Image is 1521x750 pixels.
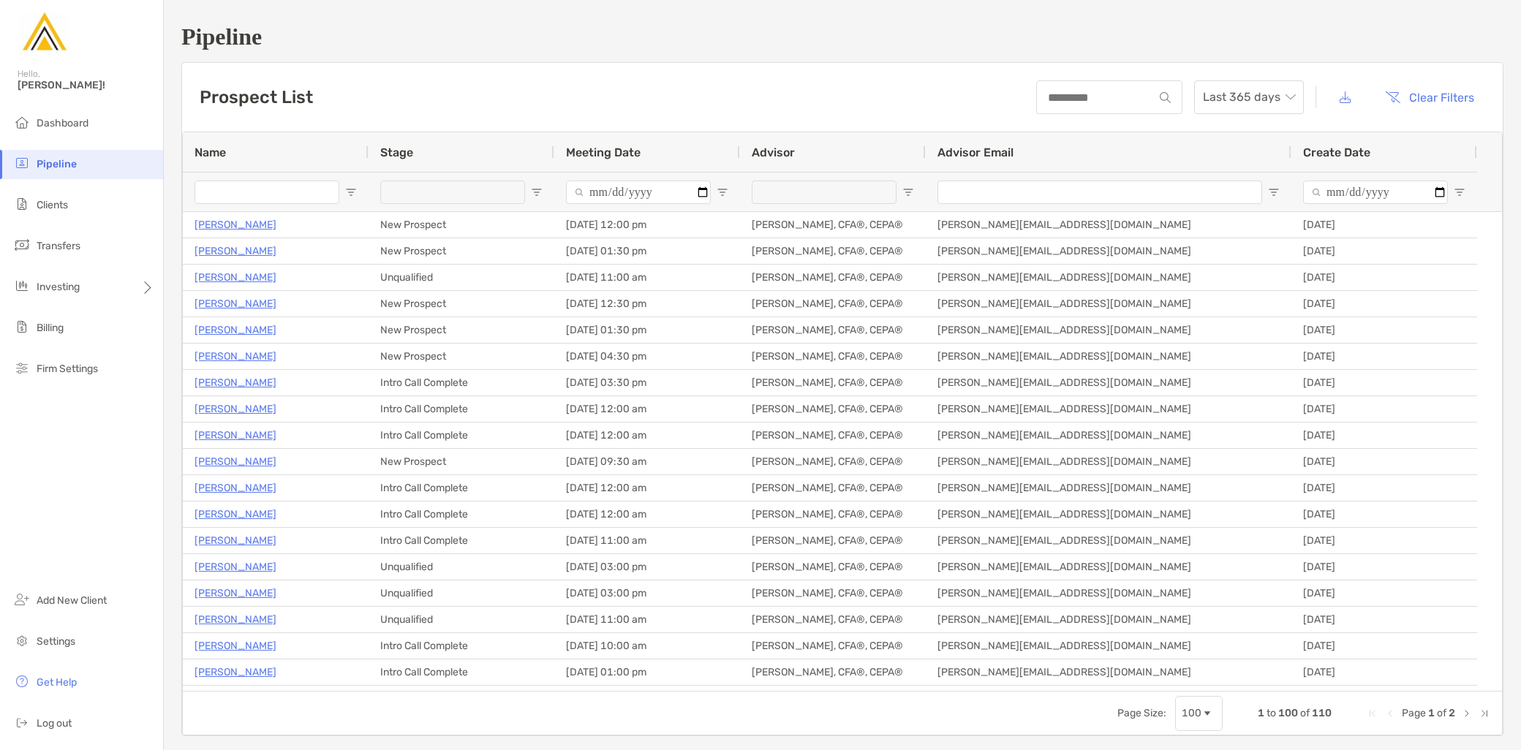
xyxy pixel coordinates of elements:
[937,181,1262,204] input: Advisor Email Filter Input
[1291,317,1477,343] div: [DATE]
[1291,580,1477,606] div: [DATE]
[369,633,554,659] div: Intro Call Complete
[37,117,88,129] span: Dashboard
[554,580,740,606] div: [DATE] 03:00 pm
[740,344,926,369] div: [PERSON_NAME], CFA®, CEPA®
[13,154,31,172] img: pipeline icon
[926,501,1291,527] div: [PERSON_NAME][EMAIL_ADDRESS][DOMAIN_NAME]
[369,344,554,369] div: New Prospect
[195,610,276,629] p: [PERSON_NAME]
[740,607,926,632] div: [PERSON_NAME], CFA®, CEPA®
[531,186,543,198] button: Open Filter Menu
[554,686,740,711] div: [DATE] 11:00 am
[37,717,72,730] span: Log out
[37,363,98,375] span: Firm Settings
[1367,708,1378,719] div: First Page
[926,370,1291,395] div: [PERSON_NAME][EMAIL_ADDRESS][DOMAIN_NAME]
[369,686,554,711] div: New Prospect
[926,607,1291,632] div: [PERSON_NAME][EMAIL_ADDRESS][DOMAIN_NAME]
[1449,707,1455,719] span: 2
[195,181,339,204] input: Name Filter Input
[13,713,31,731] img: logout icon
[1454,186,1465,198] button: Open Filter Menu
[195,689,276,708] a: [PERSON_NAME]
[1268,186,1280,198] button: Open Filter Menu
[554,317,740,343] div: [DATE] 01:30 pm
[1374,81,1485,113] button: Clear Filters
[195,452,276,471] a: [PERSON_NAME]
[752,145,795,159] span: Advisor
[13,673,31,690] img: get-help icon
[1291,265,1477,290] div: [DATE]
[1291,212,1477,238] div: [DATE]
[369,291,554,317] div: New Prospect
[554,291,740,317] div: [DATE] 12:30 pm
[37,281,80,293] span: Investing
[195,663,276,681] a: [PERSON_NAME]
[926,238,1291,264] div: [PERSON_NAME][EMAIL_ADDRESS][DOMAIN_NAME]
[1300,707,1310,719] span: of
[1291,370,1477,395] div: [DATE]
[1291,686,1477,711] div: [DATE]
[1303,181,1448,204] input: Create Date Filter Input
[554,344,740,369] div: [DATE] 04:30 pm
[13,318,31,336] img: billing icon
[717,186,728,198] button: Open Filter Menu
[740,291,926,317] div: [PERSON_NAME], CFA®, CEPA®
[566,181,711,204] input: Meeting Date Filter Input
[1291,423,1477,448] div: [DATE]
[740,475,926,501] div: [PERSON_NAME], CFA®, CEPA®
[195,321,276,339] p: [PERSON_NAME]
[926,212,1291,238] div: [PERSON_NAME][EMAIL_ADDRESS][DOMAIN_NAME]
[13,113,31,131] img: dashboard icon
[554,554,740,580] div: [DATE] 03:00 pm
[1291,607,1477,632] div: [DATE]
[1291,396,1477,422] div: [DATE]
[195,374,276,392] a: [PERSON_NAME]
[1291,633,1477,659] div: [DATE]
[1303,145,1370,159] span: Create Date
[195,242,276,260] a: [PERSON_NAME]
[554,607,740,632] div: [DATE] 11:00 am
[195,531,276,550] a: [PERSON_NAME]
[195,400,276,418] p: [PERSON_NAME]
[554,370,740,395] div: [DATE] 03:30 pm
[369,554,554,580] div: Unqualified
[926,317,1291,343] div: [PERSON_NAME][EMAIL_ADDRESS][DOMAIN_NAME]
[554,396,740,422] div: [DATE] 12:00 am
[554,501,740,527] div: [DATE] 12:00 am
[13,632,31,649] img: settings icon
[37,322,64,334] span: Billing
[740,449,926,474] div: [PERSON_NAME], CFA®, CEPA®
[13,195,31,213] img: clients icon
[195,145,226,159] span: Name
[369,423,554,448] div: Intro Call Complete
[1278,707,1298,719] span: 100
[195,584,276,602] a: [PERSON_NAME]
[1291,344,1477,369] div: [DATE]
[369,501,554,527] div: Intro Call Complete
[195,426,276,444] a: [PERSON_NAME]
[13,236,31,254] img: transfers icon
[554,528,740,553] div: [DATE] 11:00 am
[1291,238,1477,264] div: [DATE]
[195,505,276,523] a: [PERSON_NAME]
[740,238,926,264] div: [PERSON_NAME], CFA®, CEPA®
[13,591,31,608] img: add_new_client icon
[740,212,926,238] div: [PERSON_NAME], CFA®, CEPA®
[369,238,554,264] div: New Prospect
[926,291,1291,317] div: [PERSON_NAME][EMAIL_ADDRESS][DOMAIN_NAME]
[195,558,276,576] p: [PERSON_NAME]
[195,479,276,497] a: [PERSON_NAME]
[926,423,1291,448] div: [PERSON_NAME][EMAIL_ADDRESS][DOMAIN_NAME]
[1384,708,1396,719] div: Previous Page
[18,79,154,91] span: [PERSON_NAME]!
[926,528,1291,553] div: [PERSON_NAME][EMAIL_ADDRESS][DOMAIN_NAME]
[37,240,80,252] span: Transfers
[926,554,1291,580] div: [PERSON_NAME][EMAIL_ADDRESS][DOMAIN_NAME]
[740,396,926,422] div: [PERSON_NAME], CFA®, CEPA®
